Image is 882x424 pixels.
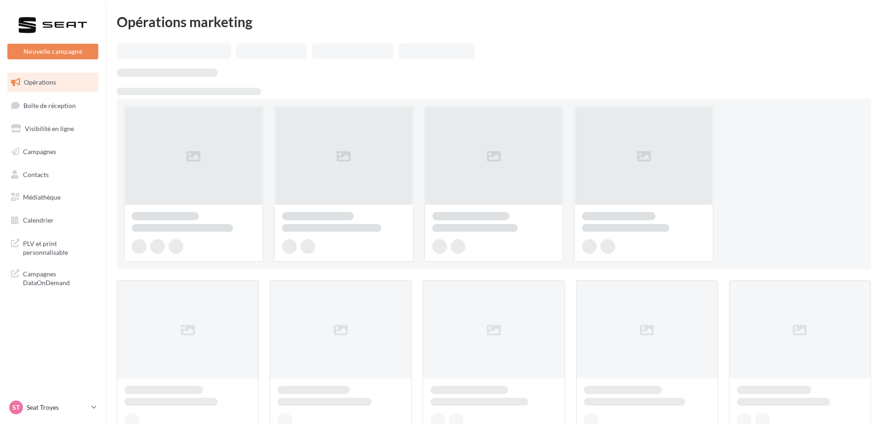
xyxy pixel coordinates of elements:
span: Visibilité en ligne [25,125,74,132]
a: Contacts [6,165,100,184]
a: Campagnes DataOnDemand [6,264,100,291]
a: Médiathèque [6,188,100,207]
a: ST Seat Troyes [7,399,98,416]
a: Opérations [6,73,100,92]
a: Calendrier [6,211,100,230]
span: Calendrier [23,216,54,224]
a: Boîte de réception [6,96,100,115]
p: Seat Troyes [27,403,88,412]
a: Visibilité en ligne [6,119,100,138]
span: Campagnes DataOnDemand [23,268,95,287]
span: ST [12,403,20,412]
span: Opérations [24,78,56,86]
span: Boîte de réception [23,101,76,109]
button: Nouvelle campagne [7,44,98,59]
span: PLV et print personnalisable [23,237,95,257]
span: Campagnes [23,148,56,155]
div: Opérations marketing [117,15,871,29]
a: PLV et print personnalisable [6,234,100,261]
a: Campagnes [6,142,100,161]
span: Contacts [23,170,49,178]
span: Médiathèque [23,193,61,201]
